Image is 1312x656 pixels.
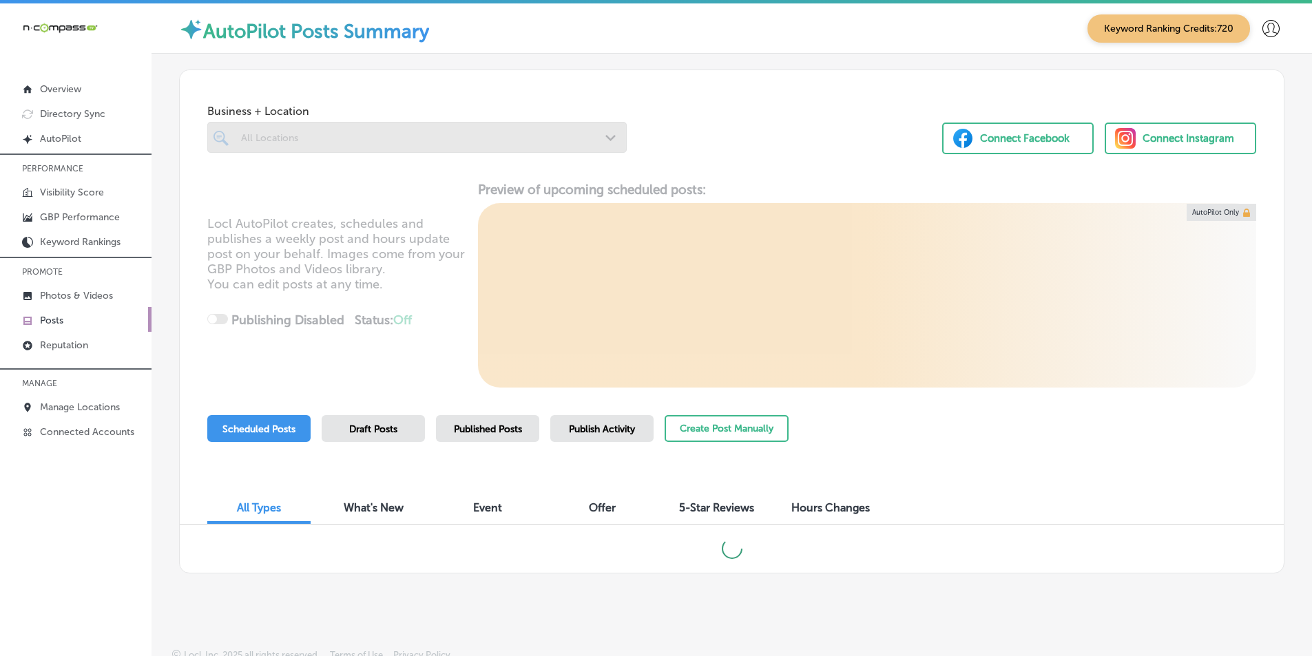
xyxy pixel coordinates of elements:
[1143,128,1234,149] div: Connect Instagram
[349,423,397,435] span: Draft Posts
[222,423,295,435] span: Scheduled Posts
[454,423,522,435] span: Published Posts
[344,501,404,514] span: What's New
[40,426,134,438] p: Connected Accounts
[679,501,754,514] span: 5-Star Reviews
[40,187,104,198] p: Visibility Score
[40,83,81,95] p: Overview
[569,423,635,435] span: Publish Activity
[179,17,203,41] img: autopilot-icon
[980,128,1070,149] div: Connect Facebook
[40,133,81,145] p: AutoPilot
[40,211,120,223] p: GBP Performance
[942,123,1094,154] button: Connect Facebook
[203,20,429,43] label: AutoPilot Posts Summary
[40,339,88,351] p: Reputation
[40,236,121,248] p: Keyword Rankings
[589,501,616,514] span: Offer
[473,501,502,514] span: Event
[791,501,870,514] span: Hours Changes
[40,401,120,413] p: Manage Locations
[40,108,105,120] p: Directory Sync
[40,290,113,301] p: Photos & Videos
[665,415,789,442] button: Create Post Manually
[237,501,281,514] span: All Types
[22,21,98,34] img: 660ab0bf-5cc7-4cb8-ba1c-48b5ae0f18e60NCTV_CLogo_TV_Black_-500x88.png
[40,315,63,326] p: Posts
[1105,123,1256,154] button: Connect Instagram
[1087,14,1250,43] span: Keyword Ranking Credits: 720
[207,105,627,118] span: Business + Location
